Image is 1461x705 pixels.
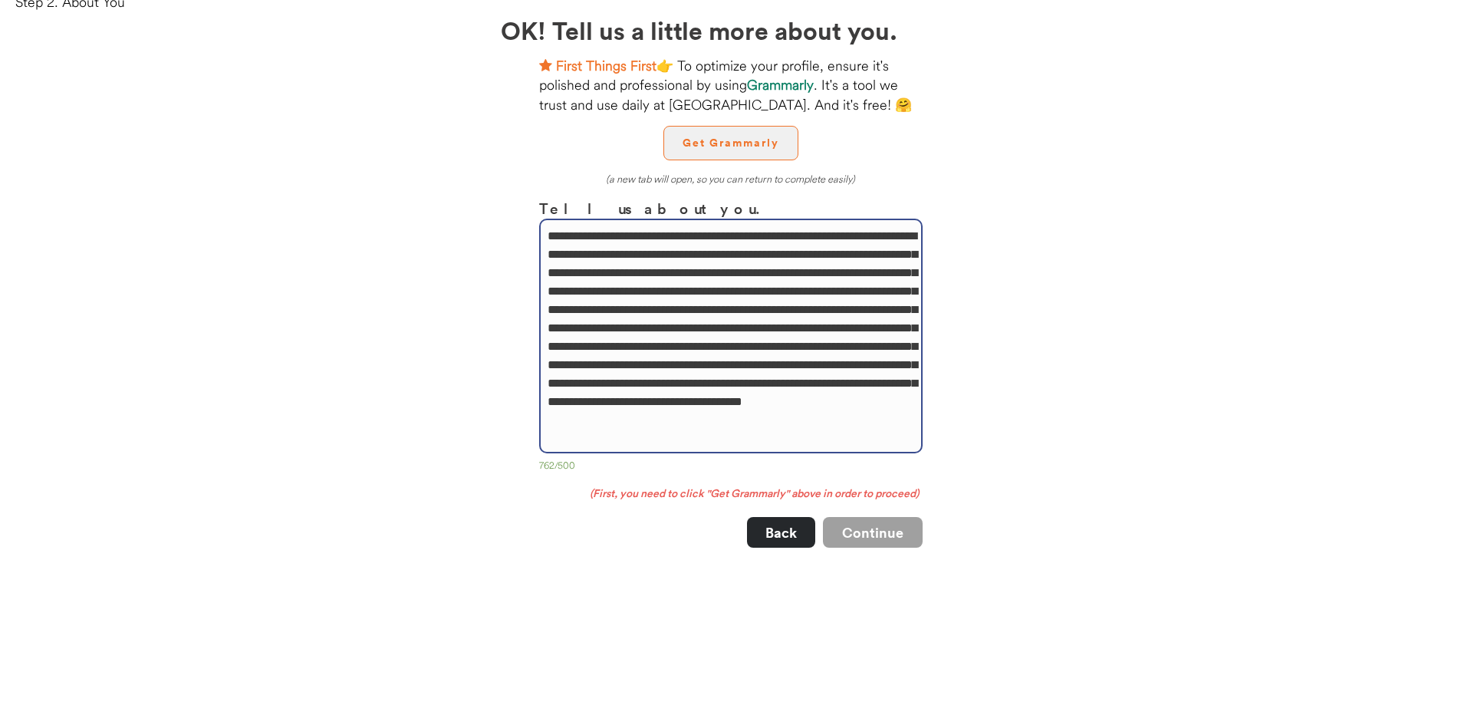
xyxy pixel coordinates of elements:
strong: First Things First [556,57,656,74]
div: (First, you need to click "Get Grammarly" above in order to proceed) [539,486,923,502]
em: (a new tab will open, so you can return to complete easily) [606,173,855,185]
h2: OK! Tell us a little more about you. [501,12,961,48]
h3: Tell us about you. [539,197,923,219]
div: 👉 To optimize your profile, ensure it's polished and professional by using . It's a tool we trust... [539,56,923,114]
div: 762/500 [539,460,923,475]
button: Get Grammarly [663,126,798,160]
strong: Grammarly [747,76,814,94]
button: Back [747,517,815,548]
button: Continue [823,517,923,548]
